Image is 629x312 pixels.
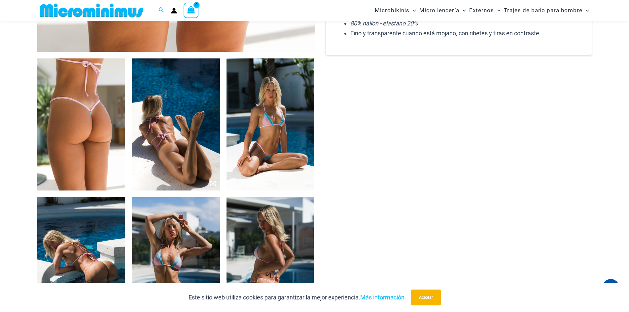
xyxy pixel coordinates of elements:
img: Ese amanecer de verano 3063 Tri Top 4309 Micro [227,58,315,191]
a: Trajes de baño para hombreAlternar menúAlternar menú [502,2,591,19]
font: Este sitio web utiliza cookies para garantizar la mejor experiencia. [189,294,360,301]
font: Externos [469,7,494,14]
font: Fino y transparente cuando está mojado, con ribetes y tiras en contraste. [350,30,541,37]
span: Alternar menú [459,2,466,19]
a: MicrobikinisAlternar menúAlternar menú [373,2,418,19]
font: Micro lencería [419,7,459,14]
a: ExternosAlternar menúAlternar menú [468,2,502,19]
a: Enlace del icono de búsqueda [158,6,164,15]
font: Microbikinis [375,7,409,14]
a: Micro lenceríaAlternar menúAlternar menú [418,2,468,19]
a: Ver carrito de compras, vacío [184,3,199,18]
span: Alternar menú [494,2,501,19]
font: Trajes de baño para hombre [504,7,582,14]
span: Alternar menú [582,2,589,19]
img: Ese amanecer de verano 4309 Micro [37,58,125,191]
img: Ese amanecer de verano 3063 Tri Top 4309 Micro [132,58,220,191]
font: Aceptar [419,295,433,300]
a: Enlace del icono de la cuenta [171,8,177,14]
nav: Navegación del sitio [372,1,592,20]
img: MM SHOP LOGO PLANO [37,3,146,18]
button: Aceptar [411,290,441,305]
font: 80% nailon - elastano 20% [350,20,418,27]
span: Alternar menú [409,2,416,19]
a: Más información. [360,294,406,301]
